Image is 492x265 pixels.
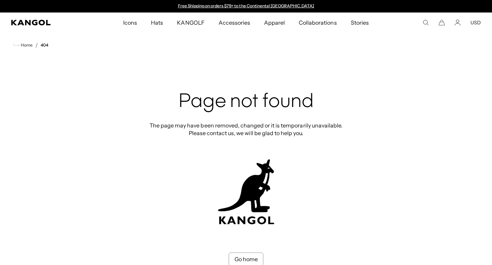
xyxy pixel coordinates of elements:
[292,13,343,33] a: Collaborations
[19,43,33,48] span: Home
[423,19,429,26] summary: Search here
[264,13,285,33] span: Apparel
[217,159,275,225] img: kangol-404-logo.jpg
[147,91,345,113] h2: Page not found
[177,13,204,33] span: KANGOLF
[178,3,314,8] a: Free Shipping on orders $79+ to the Continental [GEOGRAPHIC_DATA]
[175,3,317,9] slideshow-component: Announcement bar
[219,13,250,33] span: Accessories
[144,13,170,33] a: Hats
[175,3,317,9] div: Announcement
[151,13,163,33] span: Hats
[11,20,81,25] a: Kangol
[455,19,461,26] a: Account
[299,13,337,33] span: Collaborations
[33,41,38,49] li: /
[212,13,257,33] a: Accessories
[257,13,292,33] a: Apparel
[41,43,48,48] a: 404
[439,19,445,26] button: Cart
[123,13,137,33] span: Icons
[13,42,33,48] a: Home
[170,13,211,33] a: KANGOLF
[344,13,376,33] a: Stories
[116,13,144,33] a: Icons
[351,13,369,33] span: Stories
[175,3,317,9] div: 1 of 2
[147,122,345,137] p: The page may have been removed, changed or it is temporarily unavailable. Please contact us, we w...
[470,19,481,26] button: USD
